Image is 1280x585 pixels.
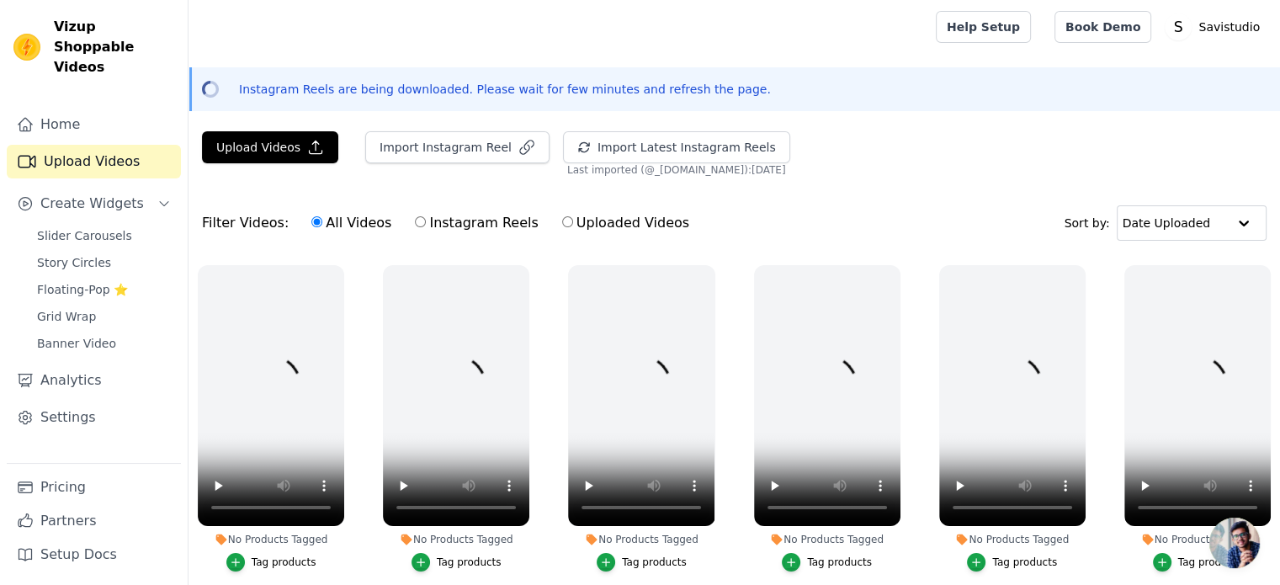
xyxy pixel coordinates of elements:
div: Tag products [807,556,872,569]
a: Open chat [1209,518,1260,568]
div: Filter Videos: [202,204,698,242]
span: Vizup Shoppable Videos [54,17,174,77]
a: Slider Carousels [27,224,181,247]
div: Tag products [992,556,1057,569]
a: Banner Video [27,332,181,355]
button: Tag products [412,553,502,572]
a: Help Setup [936,11,1031,43]
a: Grid Wrap [27,305,181,328]
a: Upload Videos [7,145,181,178]
a: Pricing [7,471,181,504]
div: No Products Tagged [198,533,344,546]
input: All Videos [311,216,322,227]
a: Floating-Pop ⭐ [27,278,181,301]
span: Create Widgets [40,194,144,214]
button: Upload Videos [202,131,338,163]
button: Import Latest Instagram Reels [563,131,790,163]
a: Home [7,108,181,141]
a: Story Circles [27,251,181,274]
div: Tag products [622,556,687,569]
input: Uploaded Videos [562,216,573,227]
button: Tag products [1153,553,1243,572]
a: Settings [7,401,181,434]
a: Book Demo [1054,11,1151,43]
div: No Products Tagged [1124,533,1271,546]
img: Vizup [13,34,40,61]
button: Tag products [597,553,687,572]
label: Instagram Reels [414,212,539,234]
p: Instagram Reels are being downloaded. Please wait for few minutes and refresh the page. [239,81,771,98]
p: Savistudio [1192,12,1267,42]
span: Floating-Pop ⭐ [37,281,128,298]
label: All Videos [311,212,392,234]
span: Grid Wrap [37,308,96,325]
button: Create Widgets [7,187,181,221]
div: No Products Tagged [383,533,529,546]
div: Tag products [1178,556,1243,569]
div: No Products Tagged [754,533,900,546]
button: Tag products [967,553,1057,572]
div: Tag products [252,556,316,569]
a: Partners [7,504,181,538]
span: Last imported (@ _[DOMAIN_NAME] ): [DATE] [567,163,786,177]
div: No Products Tagged [939,533,1086,546]
label: Uploaded Videos [561,212,690,234]
span: Banner Video [37,335,116,352]
text: S [1174,19,1183,35]
input: Instagram Reels [415,216,426,227]
a: Setup Docs [7,538,181,572]
button: Tag products [782,553,872,572]
span: Slider Carousels [37,227,132,244]
div: Sort by: [1065,205,1267,241]
span: Story Circles [37,254,111,271]
button: Import Instagram Reel [365,131,550,163]
a: Analytics [7,364,181,397]
button: Tag products [226,553,316,572]
div: Tag products [437,556,502,569]
div: No Products Tagged [568,533,714,546]
button: S Savistudio [1165,12,1267,42]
